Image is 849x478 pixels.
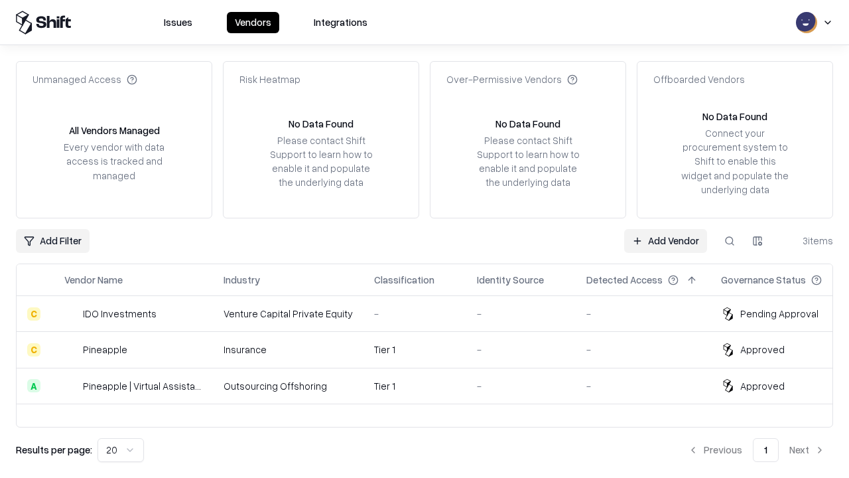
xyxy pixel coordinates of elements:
[289,117,354,131] div: No Data Found
[477,273,544,287] div: Identity Source
[227,12,279,33] button: Vendors
[740,307,818,321] div: Pending Approval
[64,379,78,392] img: Pineapple | Virtual Assistant Agency
[33,72,137,86] div: Unmanaged Access
[780,234,833,248] div: 3 items
[740,343,785,357] div: Approved
[446,72,578,86] div: Over-Permissive Vendors
[374,343,456,357] div: Tier 1
[753,438,779,462] button: 1
[266,133,376,190] div: Please contact Shift Support to learn how to enable it and populate the underlying data
[27,343,40,357] div: C
[156,12,200,33] button: Issues
[477,379,565,393] div: -
[374,307,456,321] div: -
[224,307,353,321] div: Venture Capital Private Equity
[495,117,560,131] div: No Data Found
[653,72,745,86] div: Offboarded Vendors
[586,343,700,357] div: -
[83,379,202,393] div: Pineapple | Virtual Assistant Agency
[702,110,767,123] div: No Data Found
[27,379,40,392] div: A
[64,273,123,287] div: Vendor Name
[69,123,160,137] div: All Vendors Managed
[680,126,790,197] div: Connect your procurement system to Shift to enable this widget and populate the underlying data
[586,307,700,321] div: -
[374,379,456,393] div: Tier 1
[16,229,90,253] button: Add Filter
[586,273,663,287] div: Detected Access
[59,140,169,182] div: Every vendor with data access is tracked and managed
[680,438,833,462] nav: pagination
[83,307,157,321] div: IDO Investments
[374,273,434,287] div: Classification
[721,273,806,287] div: Governance Status
[16,443,92,457] p: Results per page:
[224,343,353,357] div: Insurance
[477,343,565,357] div: -
[740,379,785,393] div: Approved
[586,379,700,393] div: -
[624,229,707,253] a: Add Vendor
[64,307,78,321] img: IDO Investments
[306,12,375,33] button: Integrations
[239,72,300,86] div: Risk Heatmap
[224,273,260,287] div: Industry
[83,343,127,357] div: Pineapple
[473,133,583,190] div: Please contact Shift Support to learn how to enable it and populate the underlying data
[224,379,353,393] div: Outsourcing Offshoring
[27,307,40,321] div: C
[477,307,565,321] div: -
[64,343,78,357] img: Pineapple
